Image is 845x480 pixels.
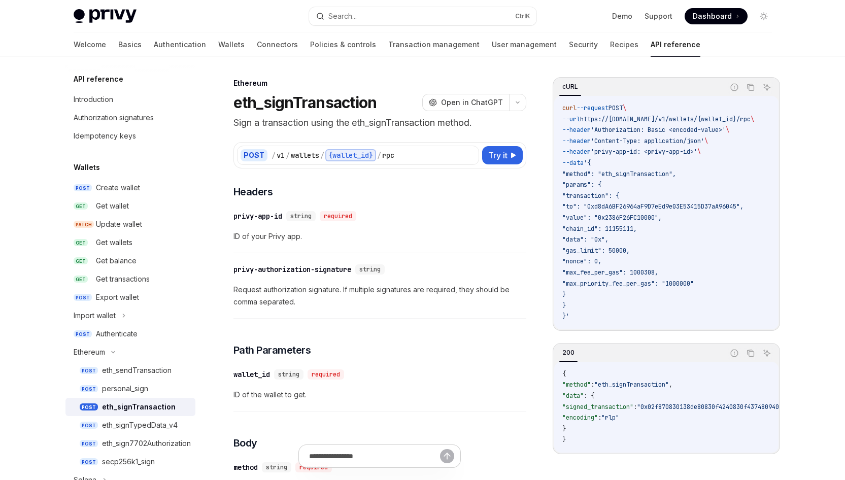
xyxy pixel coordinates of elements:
span: --header [562,137,591,145]
a: User management [492,32,557,57]
div: / [272,150,276,160]
a: Support [645,11,672,21]
span: POST [74,294,92,301]
span: GET [74,202,88,210]
button: Search...CtrlK [309,7,536,25]
div: privy-app-id [233,211,282,221]
span: POST [80,422,98,429]
span: }' [562,312,569,320]
span: Path Parameters [233,343,311,357]
span: POST [609,104,623,112]
span: Body [233,436,257,450]
span: "method" [562,381,591,389]
span: "params": { [562,181,601,189]
span: "data" [562,392,584,400]
a: API reference [651,32,700,57]
span: GET [74,257,88,265]
div: rpc [382,150,394,160]
span: string [278,370,299,379]
a: POSTsecp256k1_sign [65,453,195,471]
span: string [359,265,381,273]
a: POSTeth_signTransaction [65,398,195,416]
a: POSTeth_sendTransaction [65,361,195,380]
div: required [320,211,356,221]
h5: API reference [74,73,123,85]
span: string [290,212,312,220]
a: Basics [118,32,142,57]
span: GET [74,276,88,283]
span: Try it [488,149,508,161]
span: "gas_limit": 50000, [562,247,630,255]
span: 'privy-app-id: <privy-app-id>' [591,148,697,156]
span: } [562,435,566,443]
span: "signed_transaction" [562,403,633,411]
span: POST [80,385,98,393]
span: \ [623,104,626,112]
span: Ctrl K [515,12,530,20]
a: POSTeth_sign7702Authorization [65,434,195,453]
div: v1 [277,150,285,160]
span: '{ [584,159,591,167]
div: / [320,150,324,160]
span: "value": "0x2386F26FC10000", [562,214,662,222]
span: } [562,301,566,310]
div: Ethereum [233,78,526,88]
button: Report incorrect code [728,81,741,94]
a: GETGet wallets [65,233,195,252]
button: Toggle dark mode [756,8,772,24]
div: / [377,150,381,160]
h1: eth_signTransaction [233,93,377,112]
span: "to": "0xd8dA6BF26964aF9D7eEd9e03E53415D37aA96045", [562,202,743,211]
div: eth_sign7702Authorization [102,437,191,450]
div: Authenticate [96,328,138,340]
span: \ [726,126,729,134]
span: --data [562,159,584,167]
span: --header [562,126,591,134]
div: cURL [559,81,581,93]
div: / [286,150,290,160]
span: ID of your Privy app. [233,230,526,243]
div: Ethereum [74,346,105,358]
span: \ [697,148,701,156]
p: Sign a transaction using the eth_signTransaction method. [233,116,526,130]
span: Headers [233,185,273,199]
div: eth_signTypedData_v4 [102,419,178,431]
a: Security [569,32,598,57]
div: POST [241,149,267,161]
div: required [308,369,344,380]
a: POSTExport wallet [65,288,195,306]
span: \ [751,115,754,123]
span: "rlp" [601,414,619,422]
div: eth_signTransaction [102,401,176,413]
a: Transaction management [388,32,480,57]
a: Authentication [154,32,206,57]
span: "chain_id": 11155111, [562,225,637,233]
div: Update wallet [96,218,142,230]
div: 200 [559,347,578,359]
span: 'Authorization: Basic <encoded-value>' [591,126,726,134]
a: Demo [612,11,632,21]
a: Authorization signatures [65,109,195,127]
span: POST [74,184,92,192]
div: Get transactions [96,273,150,285]
span: POST [80,403,98,411]
a: Idempotency keys [65,127,195,145]
img: light logo [74,9,137,23]
span: : [598,414,601,422]
span: "nonce": 0, [562,257,601,265]
a: Dashboard [685,8,748,24]
div: {wallet_id} [325,149,376,161]
button: Copy the contents from the code block [744,81,757,94]
span: GET [74,239,88,247]
h5: Wallets [74,161,100,174]
a: GETGet transactions [65,270,195,288]
span: Open in ChatGPT [441,97,503,108]
button: Try it [482,146,523,164]
a: Welcome [74,32,106,57]
span: : [633,403,637,411]
span: PATCH [74,221,94,228]
div: Get wallet [96,200,129,212]
div: privy-authorization-signature [233,264,351,275]
a: Wallets [218,32,245,57]
span: "max_priority_fee_per_gas": "1000000" [562,280,694,288]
